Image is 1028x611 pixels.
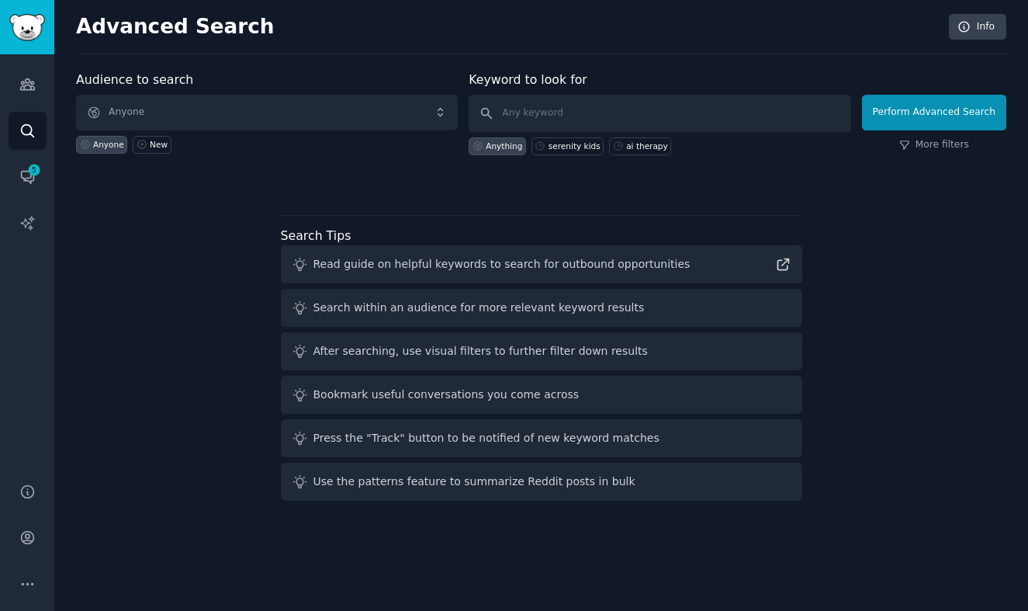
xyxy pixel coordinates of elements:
div: ai therapy [626,141,668,151]
div: Bookmark useful conversations you come across [313,387,580,403]
h2: Advanced Search [76,15,940,40]
a: New [133,136,171,154]
a: Info [949,14,1006,40]
a: 5 [9,158,47,196]
div: Anyone [93,139,124,150]
img: GummySearch logo [9,14,45,41]
div: serenity kids [549,141,601,151]
div: New [150,139,168,150]
div: Use the patterns feature to summarize Reddit posts in bulk [313,474,635,490]
button: Perform Advanced Search [862,95,1006,130]
div: Search within an audience for more relevant keyword results [313,300,645,316]
button: Anyone [76,95,458,130]
label: Keyword to look for [469,72,587,87]
a: More filters [899,138,969,152]
div: Read guide on helpful keywords to search for outbound opportunities [313,256,691,273]
input: Any keyword [469,95,850,132]
label: Search Tips [281,228,351,243]
div: Anything [486,141,522,151]
span: 5 [27,165,41,175]
div: Press the "Track" button to be notified of new keyword matches [313,430,659,446]
div: After searching, use visual filters to further filter down results [313,343,648,359]
label: Audience to search [76,72,193,87]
